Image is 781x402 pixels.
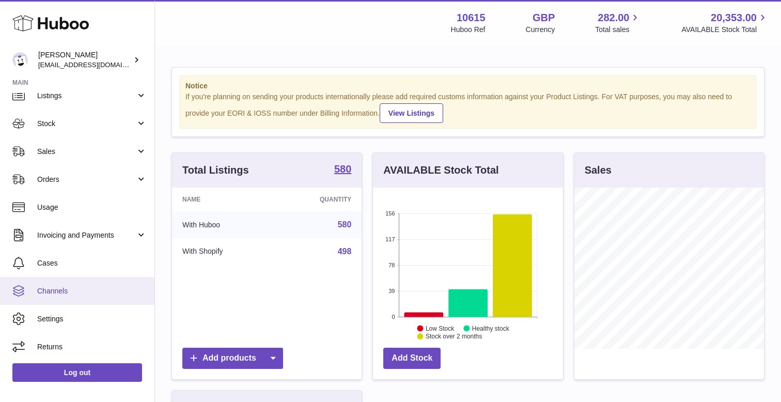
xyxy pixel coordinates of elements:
span: Usage [37,203,147,212]
a: Add products [182,348,283,369]
text: 0 [392,314,395,320]
a: 580 [334,164,351,176]
span: Orders [37,175,136,184]
strong: 10615 [457,11,486,25]
span: 282.00 [598,11,629,25]
strong: 580 [334,164,351,174]
span: Listings [37,91,136,101]
a: 580 [338,220,352,229]
a: 282.00 Total sales [595,11,641,35]
a: Log out [12,363,142,382]
span: Returns [37,342,147,352]
a: 20,353.00 AVAILABLE Stock Total [681,11,769,35]
div: [PERSON_NAME] [38,50,131,70]
div: If you're planning on sending your products internationally please add required customs informati... [185,92,751,123]
span: AVAILABLE Stock Total [681,25,769,35]
text: 78 [389,262,395,268]
td: With Huboo [172,211,274,238]
th: Quantity [274,188,362,211]
text: Low Stock [426,324,455,332]
span: Invoicing and Payments [37,230,136,240]
h3: Total Listings [182,163,249,177]
text: 39 [389,288,395,294]
span: Settings [37,314,147,324]
a: 498 [338,247,352,256]
span: 20,353.00 [711,11,757,25]
strong: GBP [533,11,555,25]
span: Sales [37,147,136,157]
img: internalAdmin-10615@internal.huboo.com [12,52,28,68]
span: Channels [37,286,147,296]
div: Currency [526,25,555,35]
text: Healthy stock [472,324,510,332]
span: Stock [37,119,136,129]
th: Name [172,188,274,211]
a: Add Stock [383,348,441,369]
span: Total sales [595,25,641,35]
strong: Notice [185,81,751,91]
div: Huboo Ref [451,25,486,35]
td: With Shopify [172,238,274,265]
a: View Listings [380,103,443,123]
h3: AVAILABLE Stock Total [383,163,498,177]
h3: Sales [585,163,612,177]
text: 117 [385,236,395,242]
span: [EMAIL_ADDRESS][DOMAIN_NAME] [38,60,152,69]
text: 156 [385,210,395,217]
text: Stock over 2 months [426,333,482,340]
span: Cases [37,258,147,268]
